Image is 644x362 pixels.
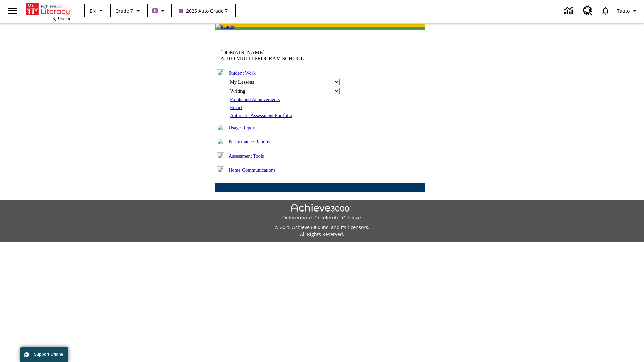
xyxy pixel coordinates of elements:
span: NJ Edition [52,16,70,21]
a: Usage Reports [229,125,258,130]
a: Authentic Assessment Portfolio [230,113,292,118]
span: Tauto [617,7,630,14]
a: Assessment Tools [229,153,264,159]
img: plus.gif [217,138,224,144]
img: plus.gif [217,152,224,158]
a: Data Center [560,2,579,20]
a: Performance Reports [229,139,270,144]
img: plus.gif [217,124,224,130]
button: Boost Class color is purple. Change class color [150,5,169,17]
div: Home [26,2,70,21]
img: plus.gif [217,166,224,172]
a: Notifications [597,2,614,19]
button: Open side menu [3,1,22,21]
a: Resource Center, Will open in new tab [579,2,597,20]
a: Email [230,105,242,110]
span: Grade 7 [115,7,133,14]
img: header [215,24,235,30]
img: Achieve3000 Differentiate Accelerate Achieve [282,204,362,221]
a: Home Communications [229,167,276,173]
div: Writing [230,88,264,94]
button: Support Offline [20,347,68,362]
a: Student Work [229,70,256,76]
a: Points and Achievements [230,97,280,102]
button: Grade: Grade 7, Select a grade [113,5,145,17]
span: EN [90,7,96,14]
div: My Lessons [230,79,264,85]
button: Language: EN, Select a language [87,5,108,17]
span: Support Offline [34,352,63,357]
img: minus.gif [217,69,224,75]
span: B [154,6,157,15]
button: Profile/Settings [614,5,641,17]
nobr: AUTO MULTI PROGRAM SCHOOL [220,56,304,61]
span: 2025 Auto Grade 7 [179,7,228,14]
td: [DOMAIN_NAME] - [220,50,344,62]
